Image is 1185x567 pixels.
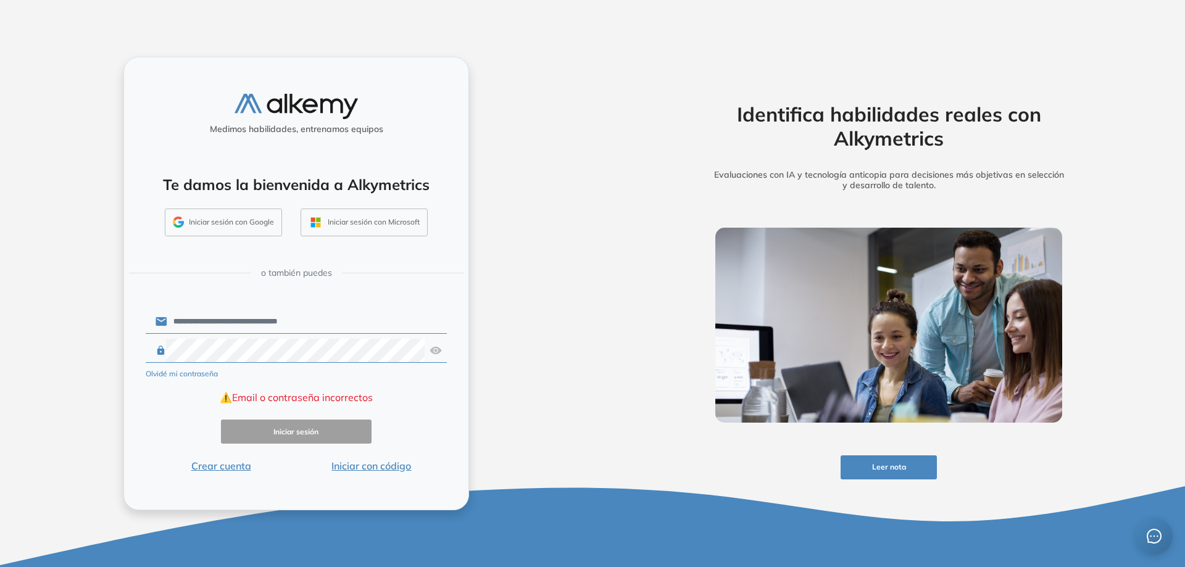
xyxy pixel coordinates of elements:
h2: Identifica habilidades reales con Alkymetrics [696,102,1081,150]
button: Iniciar sesión con Microsoft [301,209,428,237]
img: logo-alkemy [235,94,358,119]
span: message [1147,529,1162,544]
img: img-more-info [715,228,1062,423]
span: ⚠️ Email o contraseña incorrectos [220,390,373,405]
button: Crear cuenta [146,458,296,473]
h5: Medimos habilidades, entrenamos equipos [129,124,464,135]
img: GMAIL_ICON [173,217,184,228]
h5: Evaluaciones con IA y tecnología anticopia para decisiones más objetivas en selección y desarroll... [696,170,1081,191]
span: o también puedes [261,267,332,279]
button: Olvidé mi contraseña [146,368,218,379]
button: Iniciar sesión con Google [165,209,282,237]
button: Iniciar sesión [221,420,372,444]
h4: Te damos la bienvenida a Alkymetrics [140,176,452,194]
img: asd [430,339,442,362]
button: Iniciar con código [296,458,447,473]
button: Leer nota [841,455,937,479]
img: OUTLOOK_ICON [309,215,323,230]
